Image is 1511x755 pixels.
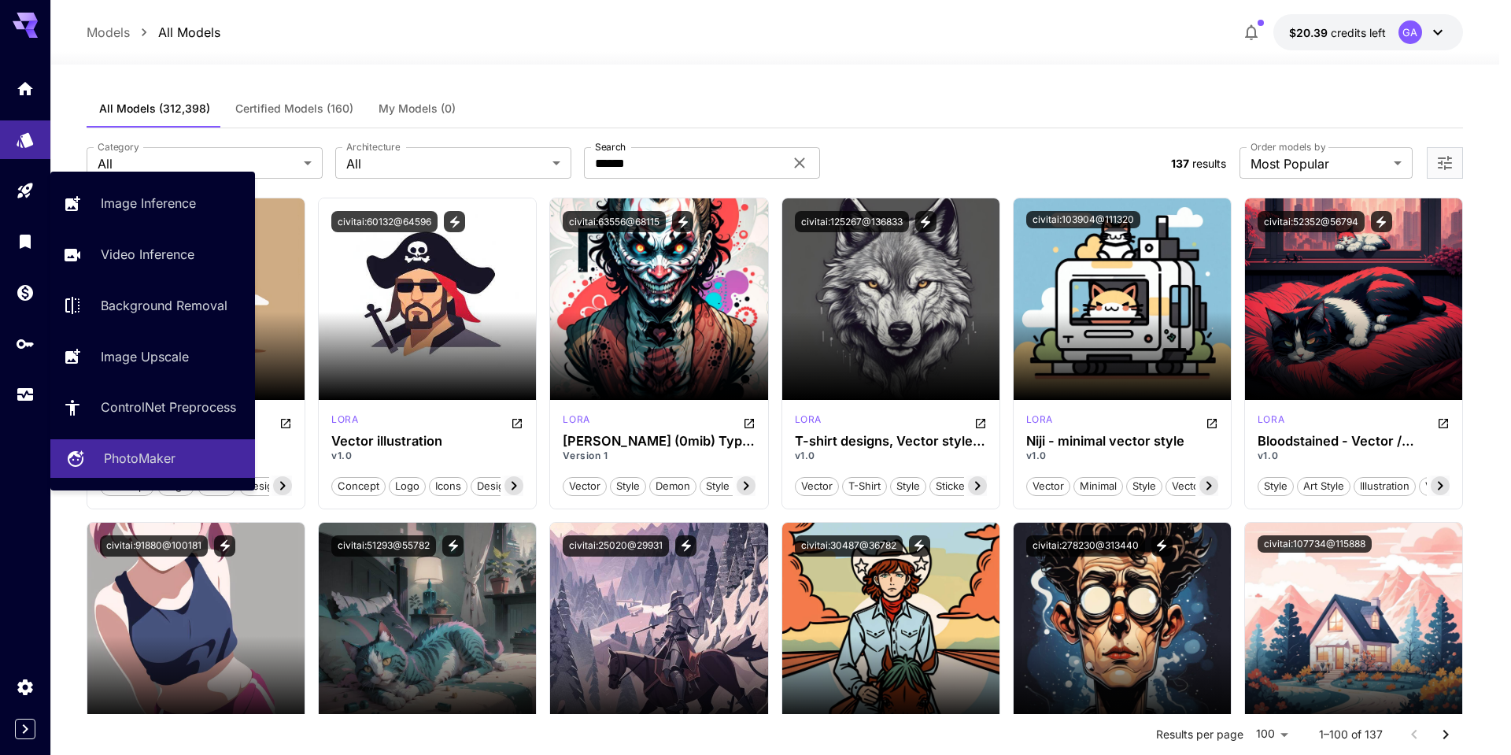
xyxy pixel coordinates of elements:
a: Background Removal [50,287,255,325]
button: View trigger words [442,535,464,557]
span: Certified Models (160) [235,102,353,116]
span: All [346,154,546,173]
span: concept [332,479,385,494]
span: All Models (312,398) [99,102,210,116]
button: Open in CivitAI [511,413,523,431]
div: SD 1.5 [1258,413,1284,431]
button: civitai:91880@100181 [100,535,208,557]
p: Image Inference [101,194,196,213]
button: $20.3911 [1273,14,1463,50]
span: style [611,479,645,494]
div: Wallet [16,283,35,302]
button: civitai:51293@55782 [331,535,436,557]
button: civitai:30487@36782 [795,535,903,557]
button: View trigger words [444,211,465,232]
div: T-shirt designs, Vector style, Stckers, POD [795,434,987,449]
span: credits left [1331,26,1386,39]
span: style [1127,479,1162,494]
button: View trigger words [1151,535,1173,557]
span: design [240,479,285,494]
p: lora [795,413,822,427]
p: v1.0 [1026,449,1218,463]
button: civitai:107734@115888 [1258,535,1372,553]
p: v1.0 [331,449,523,463]
span: design [471,479,516,494]
a: PhotoMaker [50,439,255,478]
span: demon [650,479,696,494]
button: Open in CivitAI [743,413,755,431]
button: Open more filters [1435,154,1454,173]
div: LoRa (0mib) Type of Vector Art [563,434,755,449]
p: PhotoMaker [104,449,175,468]
p: lora [331,413,358,427]
span: vector [563,479,606,494]
button: civitai:103904@111320 [1026,211,1140,228]
button: civitai:60132@64596 [331,211,438,232]
p: Background Removal [101,296,227,315]
label: Category [98,140,139,154]
span: illustration [1354,479,1415,494]
button: civitai:25020@29931 [563,535,669,557]
button: View trigger words [214,535,235,557]
p: v1.0 [1258,449,1450,463]
button: Expand sidebar [15,719,35,739]
a: Video Inference [50,235,255,274]
a: ControlNet Preprocess [50,388,255,427]
p: lora [1026,413,1053,427]
span: vector [1027,479,1070,494]
span: style [891,479,925,494]
span: style art [700,479,752,494]
button: View trigger words [672,211,693,232]
p: lora [1258,413,1284,427]
div: SDXL 1.0 [795,413,822,431]
button: Open in CivitAI [974,413,987,431]
div: Home [16,74,35,94]
a: Image Inference [50,184,255,223]
button: Open in CivitAI [279,413,292,431]
div: SD 1.5 [1026,413,1053,431]
button: civitai:278230@313440 [1026,535,1145,557]
div: Niji - minimal vector style [1026,434,1218,449]
span: minimal [1074,479,1122,494]
div: Usage [16,385,35,405]
span: $20.39 [1289,26,1331,39]
div: API Keys [16,334,35,353]
span: 137 [1171,157,1189,170]
p: ControlNet Preprocess [101,398,236,416]
a: Image Upscale [50,337,255,376]
h3: Vector illustration [331,434,523,449]
span: Most Popular [1251,154,1387,173]
span: My Models (0) [379,102,456,116]
span: results [1192,157,1226,170]
label: Order models by [1251,140,1325,154]
span: logo [390,479,425,494]
span: sticker [930,479,974,494]
label: Architecture [346,140,400,154]
p: lora [563,413,589,427]
span: art style [1298,479,1350,494]
span: icons [430,479,467,494]
p: v1.0 [795,449,987,463]
div: Models [16,125,35,145]
nav: breadcrumb [87,23,220,42]
button: civitai:125267@136833 [795,211,909,232]
h3: Bloodstained - Vector / illustrative [1258,434,1450,449]
label: Search [595,140,626,154]
button: View trigger words [915,211,937,232]
p: Models [87,23,130,42]
div: Settings [16,677,35,697]
div: SD 1.5 [563,413,589,431]
div: GA [1398,20,1422,44]
div: $20.3911 [1289,24,1386,41]
p: Results per page [1156,727,1243,742]
p: Video Inference [101,245,194,264]
div: SD 1.5 [331,413,358,431]
div: Playground [16,181,35,201]
button: civitai:63556@68115 [563,211,666,232]
h3: [PERSON_NAME] (0mib) Type of Vector Art [563,434,755,449]
button: View trigger words [1371,211,1392,232]
p: Version 1 [563,449,755,463]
